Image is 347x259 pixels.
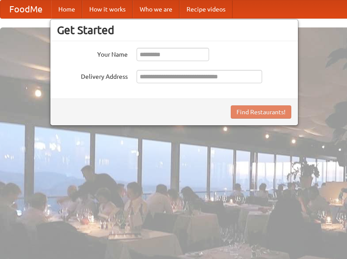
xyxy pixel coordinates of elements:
[179,0,233,18] a: Recipe videos
[82,0,133,18] a: How it works
[57,48,128,59] label: Your Name
[0,0,51,18] a: FoodMe
[57,70,128,81] label: Delivery Address
[231,105,291,119] button: Find Restaurants!
[133,0,179,18] a: Who we are
[57,23,291,37] h3: Get Started
[51,0,82,18] a: Home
